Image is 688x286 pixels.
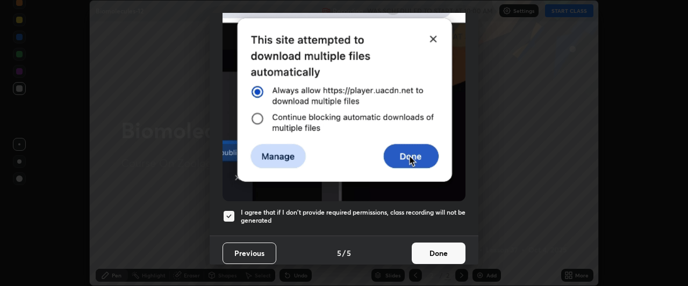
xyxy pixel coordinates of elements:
button: Previous [223,243,276,264]
h4: 5 [347,247,351,259]
h4: 5 [337,247,341,259]
button: Done [412,243,465,264]
h4: / [342,247,346,259]
h5: I agree that if I don't provide required permissions, class recording will not be generated [241,208,465,225]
